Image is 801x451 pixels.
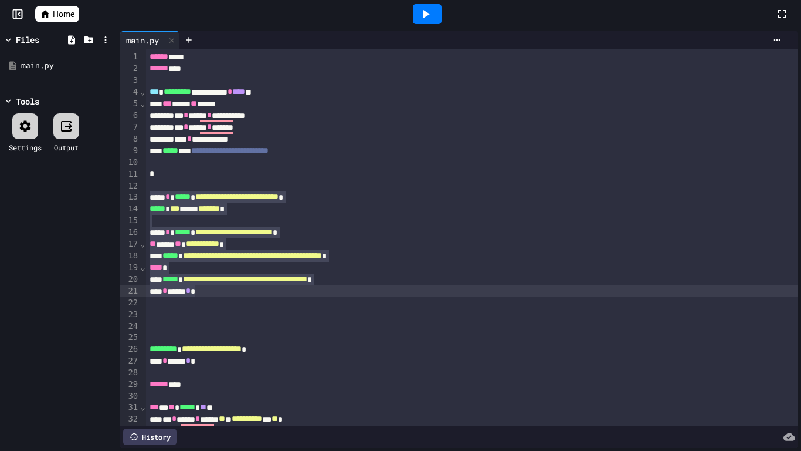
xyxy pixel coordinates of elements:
[120,203,140,215] div: 14
[120,75,140,86] div: 3
[120,215,140,227] div: 15
[140,87,145,96] span: Fold line
[9,142,42,153] div: Settings
[120,63,140,75] div: 2
[120,227,140,238] div: 16
[120,122,140,133] div: 7
[120,98,140,110] div: 5
[120,157,140,169] div: 10
[120,274,140,285] div: 20
[120,413,140,425] div: 32
[120,285,140,297] div: 21
[35,6,79,22] a: Home
[120,262,140,274] div: 19
[120,355,140,367] div: 27
[120,86,140,98] div: 4
[120,133,140,145] div: 8
[120,367,140,379] div: 28
[140,99,145,108] span: Fold line
[120,238,140,250] div: 17
[120,309,140,321] div: 23
[120,250,140,262] div: 18
[120,344,140,355] div: 26
[120,402,140,413] div: 31
[120,426,140,437] div: 33
[123,429,177,445] div: History
[16,33,39,46] div: Files
[120,110,140,122] div: 6
[120,169,140,180] div: 11
[120,51,140,63] div: 1
[16,95,39,107] div: Tools
[120,145,140,157] div: 9
[120,332,140,344] div: 25
[21,60,113,72] div: main.py
[120,321,140,332] div: 24
[140,239,145,248] span: Fold line
[140,402,145,412] span: Fold line
[53,8,74,20] span: Home
[120,379,140,391] div: 29
[120,180,140,192] div: 12
[54,142,79,153] div: Output
[120,31,179,49] div: main.py
[120,191,140,203] div: 13
[120,297,140,309] div: 22
[120,34,165,46] div: main.py
[120,391,140,402] div: 30
[140,262,145,272] span: Fold line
